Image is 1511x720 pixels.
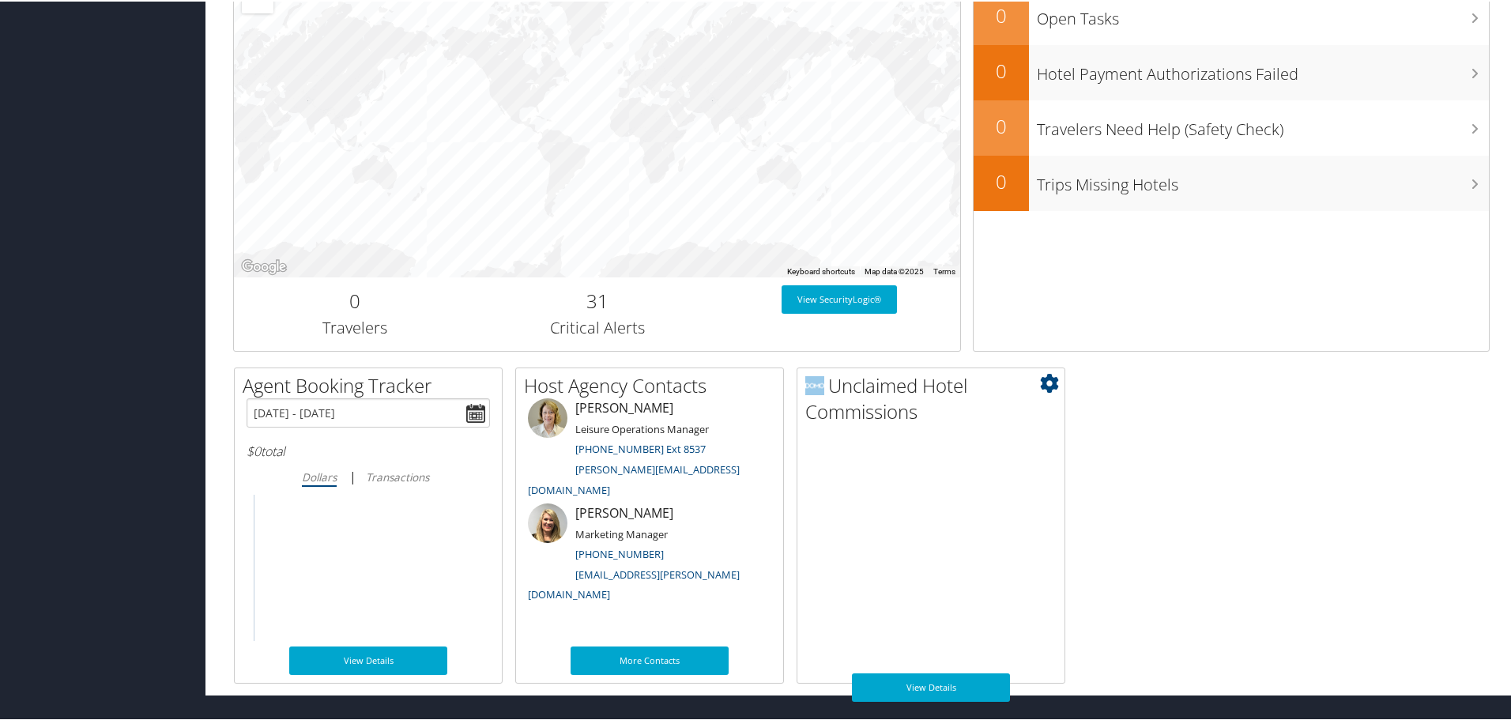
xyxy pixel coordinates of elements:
[246,315,464,337] h3: Travelers
[974,111,1029,138] h2: 0
[974,43,1489,99] a: 0Hotel Payment Authorizations Failed
[528,397,567,436] img: meredith-price.jpg
[1037,54,1489,84] h3: Hotel Payment Authorizations Failed
[1037,109,1489,139] h3: Travelers Need Help (Safety Check)
[243,371,502,398] h2: Agent Booking Tracker
[805,371,1064,424] h2: Unclaimed Hotel Commissions
[974,154,1489,209] a: 0Trips Missing Hotels
[528,502,567,541] img: ali-moffitt.jpg
[366,468,429,483] i: Transactions
[289,645,447,673] a: View Details
[974,167,1029,194] h2: 0
[571,645,729,673] a: More Contacts
[247,441,490,458] h6: total
[865,266,924,274] span: Map data ©2025
[302,468,337,483] i: Dollars
[782,284,897,312] a: View SecurityLogic®
[575,420,709,435] small: Leisure Operations Manager
[974,1,1029,28] h2: 0
[1037,164,1489,194] h3: Trips Missing Hotels
[247,466,490,485] div: |
[852,672,1010,700] a: View Details
[974,99,1489,154] a: 0Travelers Need Help (Safety Check)
[805,375,824,394] img: domo-logo.png
[524,371,783,398] h2: Host Agency Contacts
[238,255,290,276] img: Google
[488,315,706,337] h3: Critical Alerts
[238,255,290,276] a: Open this area in Google Maps (opens a new window)
[575,440,706,454] a: [PHONE_NUMBER] Ext 8537
[488,286,706,313] h2: 31
[528,461,740,496] a: [PERSON_NAME][EMAIL_ADDRESS][DOMAIN_NAME]
[246,286,464,313] h2: 0
[933,266,955,274] a: Terms (opens in new tab)
[575,545,664,560] a: [PHONE_NUMBER]
[528,566,740,601] a: [EMAIL_ADDRESS][PERSON_NAME][DOMAIN_NAME]
[974,56,1029,83] h2: 0
[575,526,668,540] small: Marketing Manager
[247,441,261,458] span: $0
[520,397,779,502] li: [PERSON_NAME]
[520,502,779,607] li: [PERSON_NAME]
[787,265,855,276] button: Keyboard shortcuts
